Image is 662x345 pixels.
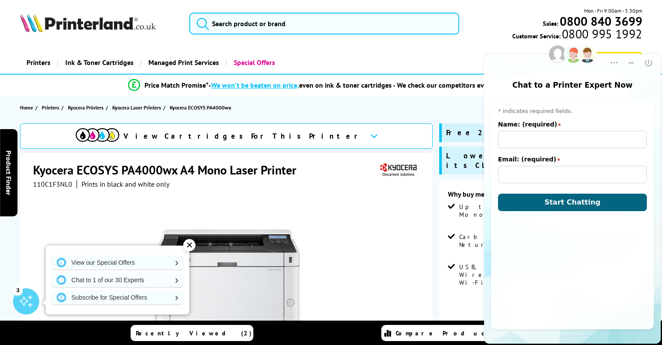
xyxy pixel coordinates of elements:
[483,40,662,345] iframe: chat window
[20,51,57,74] a: Printers
[584,7,642,15] span: Mon - Fri 9:00am - 5:30pm
[170,103,233,112] a: Kyocera ECOSYS PA4000wx
[512,30,642,40] span: Customer Service:
[170,103,231,112] span: Kyocera ECOSYS PA4000wx
[65,51,134,74] span: Ink & Toner Cartridges
[33,180,72,188] span: 110C1F3NL0
[459,263,539,287] span: USB, Network, Wireless & Wi-Fi Direct
[42,103,61,112] a: Printers
[20,13,156,32] img: Printerland Logo
[124,131,363,141] span: View Cartridges For This Printer
[542,19,558,27] span: Sales:
[112,103,161,112] span: Kyocera Laser Printers
[378,162,418,178] img: Kyocera
[52,273,183,287] a: Chat to 1 of our 30 Experts
[33,162,305,178] h1: Kyocera ECOSYS PA4000wx A4 Mono Laser Printer
[20,103,33,112] span: Home
[559,13,642,29] b: 0800 840 3699
[446,128,579,138] span: Free 2 Year Warranty
[4,150,13,195] span: Product Finder
[52,290,183,304] a: Subscribe for Special Offers
[396,329,501,337] span: Compare Products
[20,13,178,34] a: Printerland Logo
[381,325,504,341] a: Compare Products
[446,151,638,170] span: Lowest Running Costs in its Class
[52,256,183,270] a: View our Special Offers
[225,51,282,74] a: Special Offers
[189,13,459,34] input: Search product or brand
[4,78,632,93] li: modal_Promise
[561,30,642,38] span: 0800 995 1992
[57,51,140,74] a: Ink & Toner Cartridges
[183,239,195,251] div: ✕
[448,190,634,203] div: Why buy me?
[459,233,539,249] span: Carbon Netural
[211,81,299,89] span: We won’t be beaten on price,
[112,103,163,112] a: Kyocera Laser Printers
[68,103,104,112] span: Kyocera Printers
[68,103,106,112] a: Kyocera Printers
[42,103,59,112] span: Printers
[76,128,119,142] img: View Cartridges
[459,203,539,219] span: Up to 40ppm Mono Print
[131,325,253,341] a: Recently Viewed (2)
[144,81,208,89] span: Price Match Promise*
[20,103,35,112] a: Home
[140,51,225,74] a: Managed Print Services
[558,17,642,25] a: 0800 840 3699
[81,180,169,188] i: Prints in black and white only
[136,329,252,337] span: Recently Viewed (2)
[208,81,508,89] div: - even on ink & toner cartridges - We check our competitors every day!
